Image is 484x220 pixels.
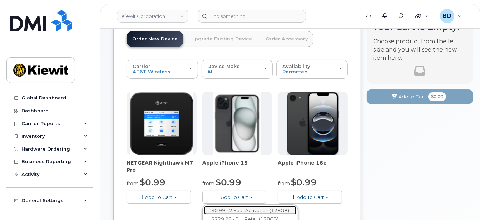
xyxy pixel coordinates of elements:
div: Quicklinks [410,9,434,23]
button: Add To Cart [278,191,342,203]
h4: Your Cart is Empty! [373,22,466,32]
img: nighthawk_m7_pro.png [130,92,193,155]
button: Availability Permitted [276,60,348,78]
span: Add To Cart [221,194,248,200]
a: $0.99 - 2 Year Activation (128GB) [204,206,296,215]
span: Add to Cart [399,93,425,100]
small: from [278,180,290,187]
span: Permitted [282,69,308,74]
div: Barbara Dye [435,9,467,23]
span: $0.99 [140,177,166,187]
span: AT&T Wireless [133,69,171,74]
span: All [208,69,214,74]
a: Kiewit Corporation [117,10,188,23]
span: $0.00 [428,92,446,101]
a: Upgrade Existing Device [186,31,258,47]
p: Choose product from the left side and you will see the new item here. [373,38,466,62]
small: from [127,180,139,187]
button: Carrier AT&T Wireless [127,60,198,78]
input: Find something... [198,10,306,23]
span: Device Make [208,63,240,69]
small: from [202,180,214,187]
div: Apple iPhone 15 [202,159,272,173]
a: Order New Device [127,31,183,47]
span: $0.99 [216,177,241,187]
div: Apple iPhone 16e [278,159,348,173]
iframe: Messenger Launcher [453,189,479,215]
img: iphone15.jpg [213,92,261,155]
div: NETGEAR Nighthawk M7 Pro [127,159,197,173]
span: Add To Cart [297,194,324,200]
button: Device Make All [202,60,273,78]
button: Add To Cart [127,191,191,203]
button: Add To Cart [202,191,267,203]
span: $0.99 [291,177,317,187]
img: iphone16e.png [287,92,339,155]
a: Order Accessory [260,31,313,47]
button: Add to Cart $0.00 [367,89,473,104]
span: Carrier [133,63,150,69]
span: Add To Cart [145,194,172,200]
span: BD [443,12,451,20]
span: Availability [282,63,310,69]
